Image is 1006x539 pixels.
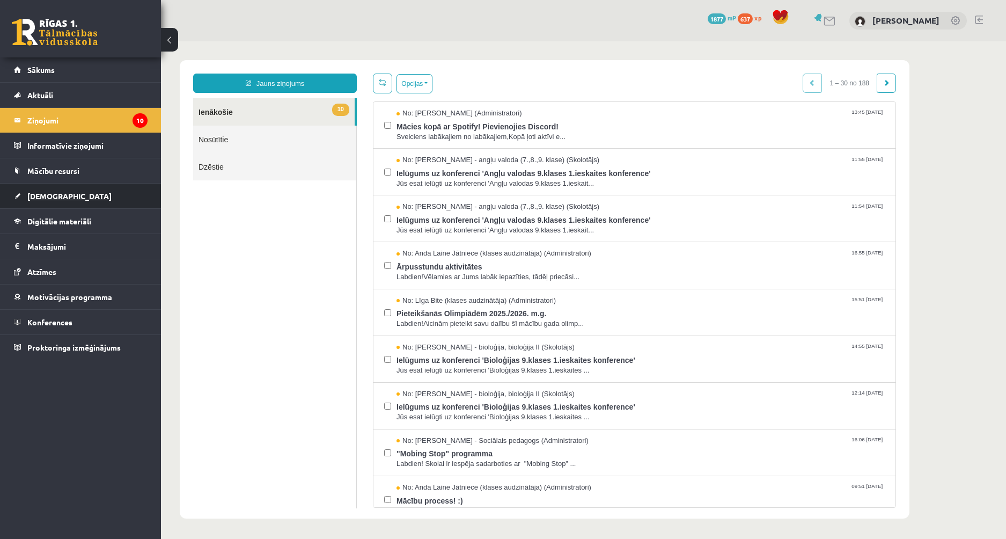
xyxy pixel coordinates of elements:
a: Sākums [14,57,148,82]
span: Sākums [27,65,55,75]
a: No: Anda Laine Jātniece (klases audzinātāja) (Administratori) 16:55 [DATE] Ārpusstundu aktivitāte... [236,207,724,241]
span: Jūs esat ielūgti uz konferenci 'Bioloģijas 9.klases 1.ieskaites ... [236,324,724,334]
a: Proktoringa izmēģinājums [14,335,148,360]
span: 1877 [708,13,726,24]
legend: Ziņojumi [27,108,148,133]
span: No: Līga Bite (klases audzinātāja) (Administratori) [236,254,395,265]
span: Ielūgums uz konferenci 'Bioloģijas 9.klases 1.ieskaites konference' [236,358,724,371]
span: No: [PERSON_NAME] (Administratori) [236,67,361,77]
a: No: Līga Bite (klases audzinātāja) (Administratori) 15:51 [DATE] Pieteikšanās Olimpiādēm 2025./20... [236,254,724,288]
span: xp [754,13,761,22]
span: No: Anda Laine Jātniece (klases audzinātāja) (Administratori) [236,207,430,217]
a: Dzēstie [32,112,195,139]
a: Digitālie materiāli [14,209,148,234]
a: No: [PERSON_NAME] - bioloģija, bioloģija II (Skolotājs) 12:14 [DATE] Ielūgums uz konferenci 'Biol... [236,348,724,381]
span: No: [PERSON_NAME] - bioloģija, bioloģija II (Skolotājs) [236,348,414,358]
span: Sveiciens labākajiem no labākajiem,Kopā ļoti aktīvi e... [236,91,724,101]
span: Mācību process! :) [236,451,724,465]
span: Ārpusstundu aktivitātes [236,217,724,231]
a: Informatīvie ziņojumi [14,133,148,158]
span: Aktuāli [27,90,53,100]
a: Konferences [14,310,148,334]
span: Labdien! [236,465,724,475]
span: No: [PERSON_NAME] - Sociālais pedagogs (Administratori) [236,395,428,405]
a: Mācību resursi [14,158,148,183]
i: 10 [133,113,148,128]
a: Aktuāli [14,83,148,107]
span: No: [PERSON_NAME] - angļu valoda (7.,8.,9. klase) (Skolotājs) [236,161,438,171]
a: Maksājumi [14,234,148,259]
a: 637 xp [738,13,767,22]
img: Ingvars Gailis [855,16,865,27]
span: 16:55 [DATE] [688,207,724,215]
span: 1 – 30 no 188 [661,32,716,52]
span: "Mobing Stop" programma [236,404,724,418]
a: Nosūtītie [32,84,195,112]
span: No: [PERSON_NAME] - angļu valoda (7.,8.,9. klase) (Skolotājs) [236,114,438,124]
a: Rīgas 1. Tālmācības vidusskola [12,19,98,46]
span: 13:45 [DATE] [688,67,724,75]
span: Atzīmes [27,267,56,276]
span: Labdien! Skolai ir iespēja sadarboties ar "Mobing Stop" ... [236,418,724,428]
a: 10Ienākošie [32,57,194,84]
span: Mācies kopā ar Spotify! Pievienojies Discord! [236,77,724,91]
span: No: Anda Laine Jātniece (klases audzinātāja) (Administratori) [236,441,430,451]
span: 16:06 [DATE] [688,395,724,403]
span: Jūs esat ielūgti uz konferenci 'Angļu valodas 9.klases 1.ieskait... [236,184,724,194]
a: Motivācijas programma [14,285,148,309]
span: Mācību resursi [27,166,79,176]
a: [PERSON_NAME] [872,15,939,26]
span: Labdien!Aicinām pieteikt savu dalību šī mācību gada olimp... [236,278,724,288]
a: [DEMOGRAPHIC_DATA] [14,184,148,208]
a: Jauns ziņojums [32,32,196,52]
span: Jūs esat ielūgti uz konferenci 'Bioloģijas 9.klases 1.ieskaites ... [236,371,724,381]
span: 09:51 [DATE] [688,441,724,449]
span: Ielūgums uz konferenci 'Bioloģijas 9.klases 1.ieskaites konference' [236,311,724,324]
span: No: [PERSON_NAME] - bioloģija, bioloģija II (Skolotājs) [236,301,414,311]
a: No: [PERSON_NAME] (Administratori) 13:45 [DATE] Mācies kopā ar Spotify! Pievienojies Discord! Sve... [236,67,724,100]
span: Ielūgums uz konferenci 'Angļu valodas 9.klases 1.ieskaites konference' [236,124,724,137]
span: 15:51 [DATE] [688,254,724,263]
span: Labdien!Vēlamies ar Jums labāk iepazīties, tādēļ priecāsi... [236,231,724,241]
span: 637 [738,13,753,24]
span: 11:54 [DATE] [688,161,724,169]
span: [DEMOGRAPHIC_DATA] [27,191,112,201]
a: Atzīmes [14,259,148,284]
legend: Informatīvie ziņojumi [27,133,148,158]
a: 1877 mP [708,13,736,22]
span: 11:55 [DATE] [688,114,724,122]
a: No: [PERSON_NAME] - angļu valoda (7.,8.,9. klase) (Skolotājs) 11:54 [DATE] Ielūgums uz konferenci... [236,161,724,194]
a: No: [PERSON_NAME] - bioloģija, bioloģija II (Skolotājs) 14:55 [DATE] Ielūgums uz konferenci 'Biol... [236,301,724,334]
span: Digitālie materiāli [27,216,91,226]
span: Jūs esat ielūgti uz konferenci 'Angļu valodas 9.klases 1.ieskait... [236,137,724,148]
legend: Maksājumi [27,234,148,259]
span: 10 [171,62,188,75]
span: Pieteikšanās Olimpiādēm 2025./2026. m.g. [236,264,724,278]
a: No: [PERSON_NAME] - Sociālais pedagogs (Administratori) 16:06 [DATE] "Mobing Stop" programma Labd... [236,395,724,428]
span: 12:14 [DATE] [688,348,724,356]
a: Ziņojumi10 [14,108,148,133]
a: No: [PERSON_NAME] - angļu valoda (7.,8.,9. klase) (Skolotājs) 11:55 [DATE] Ielūgums uz konferenci... [236,114,724,147]
span: Ielūgums uz konferenci 'Angļu valodas 9.klases 1.ieskaites konference' [236,171,724,184]
span: mP [728,13,736,22]
span: Motivācijas programma [27,292,112,302]
span: 14:55 [DATE] [688,301,724,309]
button: Opcijas [236,33,271,52]
a: No: Anda Laine Jātniece (klases audzinātāja) (Administratori) 09:51 [DATE] Mācību process! :) Lab... [236,441,724,475]
span: Konferences [27,317,72,327]
span: Proktoringa izmēģinājums [27,343,121,352]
